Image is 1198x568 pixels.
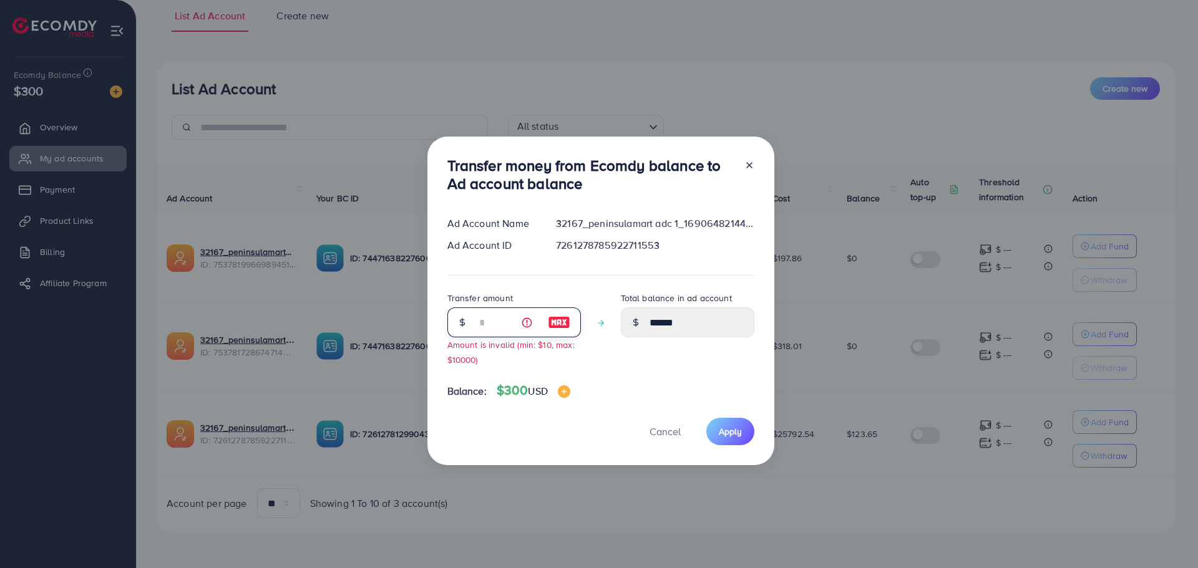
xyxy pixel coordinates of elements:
iframe: Chat [1145,512,1189,559]
h3: Transfer money from Ecomdy balance to Ad account balance [447,156,734,193]
img: image [558,385,570,398]
span: USD [528,384,547,398]
span: Cancel [650,425,681,438]
small: Amount is invalid (min: $10, max: $10000) [447,339,575,365]
label: Transfer amount [447,292,513,304]
button: Cancel [634,418,696,445]
h4: $300 [497,383,570,398]
div: 7261278785922711553 [546,238,764,253]
div: Ad Account Name [437,216,547,231]
div: Ad Account ID [437,238,547,253]
span: Balance: [447,384,487,398]
img: image [548,315,570,330]
div: 32167_peninsulamart adc 1_1690648214482 [546,216,764,231]
label: Total balance in ad account [621,292,732,304]
span: Apply [719,425,742,438]
button: Apply [706,418,754,445]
